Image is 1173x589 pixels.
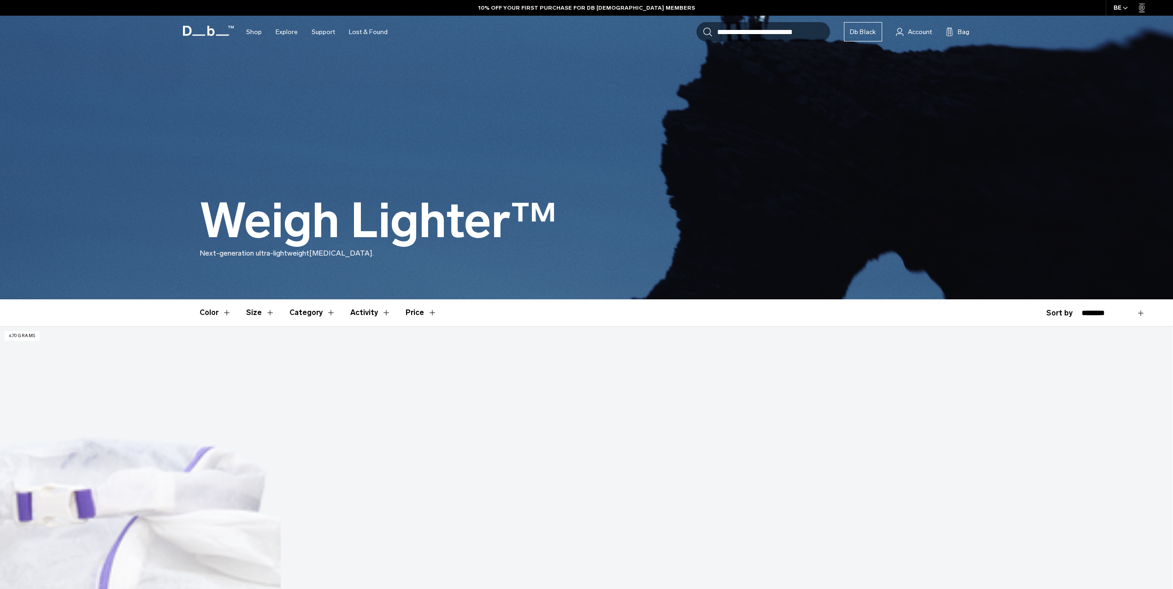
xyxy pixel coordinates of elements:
span: Next-generation ultra-lightweight [200,249,309,257]
a: Support [312,16,335,48]
a: Shop [246,16,262,48]
button: Toggle Filter [289,299,336,326]
button: Toggle Filter [246,299,275,326]
button: Toggle Filter [200,299,231,326]
span: Bag [958,27,969,37]
a: Db Black [844,22,882,41]
span: [MEDICAL_DATA]. [309,249,374,257]
span: Account [908,27,932,37]
button: Bag [946,26,969,37]
button: Toggle Filter [350,299,391,326]
nav: Main Navigation [239,16,395,48]
a: Explore [276,16,298,48]
a: Lost & Found [349,16,388,48]
p: 470 grams [5,331,40,341]
a: 10% OFF YOUR FIRST PURCHASE FOR DB [DEMOGRAPHIC_DATA] MEMBERS [478,4,695,12]
button: Toggle Price [406,299,437,326]
a: Account [896,26,932,37]
h1: Weigh Lighter™ [200,194,557,248]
